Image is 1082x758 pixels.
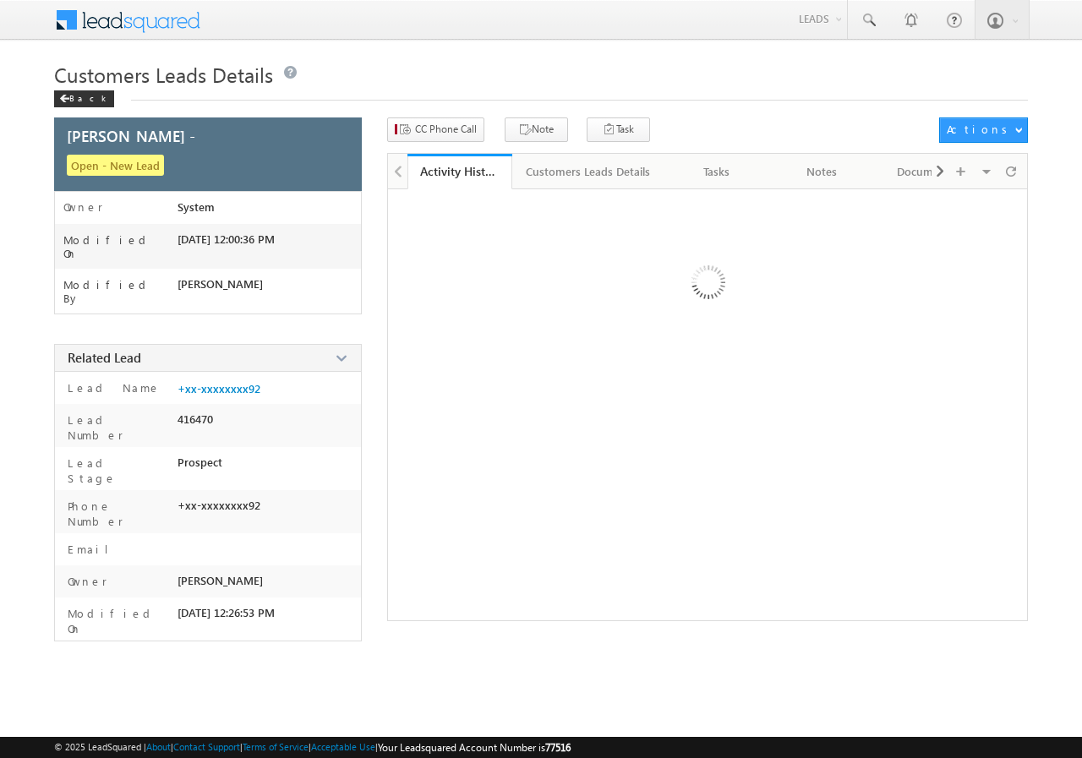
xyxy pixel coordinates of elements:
a: Activity History [407,154,512,189]
span: System [178,200,215,214]
a: Documents [875,154,980,189]
label: Lead Number [63,412,170,443]
span: Customers Leads Details [54,61,273,88]
a: Customers Leads Details [512,154,665,189]
div: Activity History [420,163,500,179]
label: Email [63,542,122,557]
span: Related Lead [68,349,141,366]
button: CC Phone Call [387,117,484,142]
label: Phone Number [63,499,170,529]
span: [PERSON_NAME] [178,277,263,291]
span: [DATE] 12:26:53 PM [178,606,275,619]
span: Your Leadsquared Account Number is [378,741,571,754]
label: Modified On [63,606,170,636]
span: [PERSON_NAME] [178,574,263,587]
div: Back [54,90,114,107]
div: Documents [888,161,965,182]
a: About [146,741,171,752]
a: Tasks [665,154,770,189]
button: Task [587,117,650,142]
span: +xx-xxxxxxxx92 [178,499,260,512]
span: [DATE] 12:00:36 PM [178,232,275,246]
img: Loading ... [620,198,795,373]
div: Actions [947,122,1014,137]
label: Modified On [63,233,178,260]
div: Customers Leads Details [526,161,650,182]
span: 416470 [178,412,213,426]
button: Actions [939,117,1028,143]
label: Owner [63,200,103,214]
div: Notes [784,161,860,182]
div: Tasks [679,161,755,182]
a: Notes [770,154,875,189]
label: Modified By [63,278,178,305]
span: © 2025 LeadSquared | | | | | [54,739,571,755]
span: [PERSON_NAME] - [67,128,195,144]
span: 77516 [545,741,571,754]
label: Lead Name [63,380,161,395]
a: +xx-xxxxxxxx92 [178,382,260,395]
span: Open - New Lead [67,155,164,176]
button: Note [505,117,568,142]
span: CC Phone Call [415,122,477,137]
a: Terms of Service [243,741,309,752]
a: Contact Support [173,741,240,752]
label: Owner [63,574,107,589]
label: Lead Stage [63,455,170,486]
a: Acceptable Use [311,741,375,752]
span: Prospect [178,455,222,469]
